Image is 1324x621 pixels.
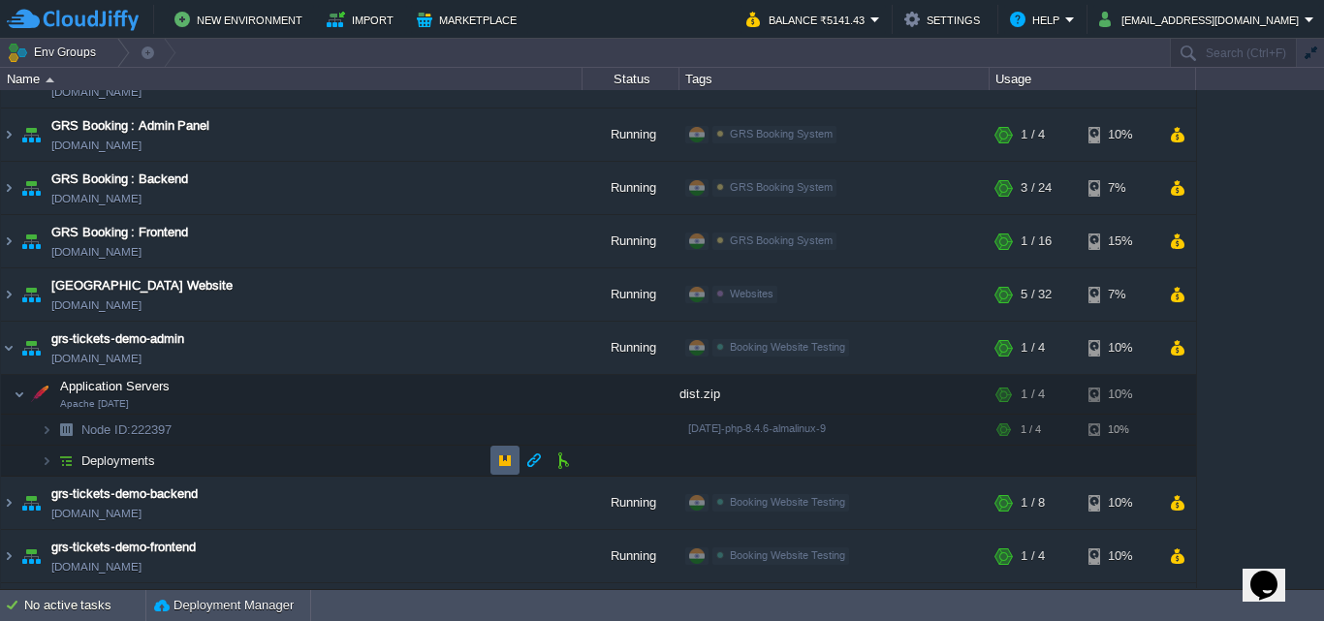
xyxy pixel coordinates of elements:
img: AMDAwAAAACH5BAEAAAAALAAAAAABAAEAAAICRAEAOw== [46,78,54,82]
img: AMDAwAAAACH5BAEAAAAALAAAAAABAAEAAAICRAEAOw== [41,415,52,445]
span: Websites [730,288,773,299]
span: GRS Booking System [730,128,833,140]
span: [DOMAIN_NAME] [51,82,142,102]
img: AMDAwAAAACH5BAEAAAAALAAAAAABAAEAAAICRAEAOw== [1,322,16,374]
img: AMDAwAAAACH5BAEAAAAALAAAAAABAAEAAAICRAEAOw== [52,415,79,445]
a: [DOMAIN_NAME] [51,136,142,155]
button: Import [327,8,399,31]
span: Booking Website Testing [730,341,845,353]
a: [DOMAIN_NAME] [51,504,142,523]
img: AMDAwAAAACH5BAEAAAAALAAAAAABAAEAAAICRAEAOw== [17,162,45,214]
img: AMDAwAAAACH5BAEAAAAALAAAAAABAAEAAAICRAEAOw== [1,215,16,267]
img: AMDAwAAAACH5BAEAAAAALAAAAAABAAEAAAICRAEAOw== [1,268,16,321]
img: AMDAwAAAACH5BAEAAAAALAAAAAABAAEAAAICRAEAOw== [17,477,45,529]
iframe: chat widget [1243,543,1305,602]
div: 1 / 16 [1021,215,1052,267]
div: 10% [1088,477,1151,529]
a: [DOMAIN_NAME] [51,242,142,262]
img: AMDAwAAAACH5BAEAAAAALAAAAAABAAEAAAICRAEAOw== [1,477,16,529]
div: 7% [1088,268,1151,321]
div: Running [583,268,679,321]
div: Tags [680,68,989,90]
div: 3 / 24 [1021,162,1052,214]
a: Application ServersApache [DATE] [58,379,173,393]
div: 10% [1088,415,1151,445]
div: 1 / 4 [1021,109,1045,161]
span: Booking Website Testing [730,549,845,561]
div: Usage [991,68,1195,90]
div: 1 / 4 [1021,322,1045,374]
img: CloudJiffy [7,8,139,32]
div: 1 / 8 [1021,477,1045,529]
img: AMDAwAAAACH5BAEAAAAALAAAAAABAAEAAAICRAEAOw== [41,446,52,476]
a: GRS Booking : Backend [51,170,188,189]
div: 1 / 4 [1021,530,1045,582]
div: Name [2,68,582,90]
div: Running [583,477,679,529]
button: Balance ₹5141.43 [746,8,870,31]
a: [DOMAIN_NAME] [51,295,142,315]
a: GRS Booking : Admin Panel [51,116,209,136]
button: Env Groups [7,39,103,66]
img: AMDAwAAAACH5BAEAAAAALAAAAAABAAEAAAICRAEAOw== [17,268,45,321]
a: Node ID:222397 [79,421,174,438]
a: Deployments [79,452,158,469]
button: New Environment [174,8,308,31]
div: 10% [1088,375,1151,414]
img: AMDAwAAAACH5BAEAAAAALAAAAAABAAEAAAICRAEAOw== [1,109,16,161]
div: Running [583,530,679,582]
span: GRS Booking System [730,234,833,246]
div: 10% [1088,530,1151,582]
div: Running [583,162,679,214]
a: grs-tickets-demo-backend [51,484,198,504]
span: Application Servers [58,378,173,394]
div: 10% [1088,322,1151,374]
div: 15% [1088,215,1151,267]
button: Marketplace [417,8,522,31]
span: Apache [DATE] [60,398,129,410]
a: grs-tickets-demo-admin [51,329,184,349]
span: [DATE]-php-8.4.6-almalinux-9 [688,422,826,434]
span: 222397 [79,421,174,438]
div: Running [583,109,679,161]
a: grs-tickets-demo-frontend [51,538,196,557]
button: [EMAIL_ADDRESS][DOMAIN_NAME] [1099,8,1305,31]
img: AMDAwAAAACH5BAEAAAAALAAAAAABAAEAAAICRAEAOw== [17,530,45,582]
img: AMDAwAAAACH5BAEAAAAALAAAAAABAAEAAAICRAEAOw== [14,375,25,414]
div: No active tasks [24,590,145,621]
div: Running [583,322,679,374]
img: AMDAwAAAACH5BAEAAAAALAAAAAABAAEAAAICRAEAOw== [17,215,45,267]
div: 1 / 4 [1021,415,1041,445]
div: Status [583,68,678,90]
img: AMDAwAAAACH5BAEAAAAALAAAAAABAAEAAAICRAEAOw== [1,162,16,214]
div: dist.zip [679,375,990,414]
div: Running [583,215,679,267]
div: 10% [1088,109,1151,161]
div: 1 / 4 [1021,375,1045,414]
span: GRS Booking System [730,181,833,193]
a: [GEOGRAPHIC_DATA] Website [51,276,233,295]
span: Node ID: [81,422,131,437]
div: 7% [1088,162,1151,214]
img: AMDAwAAAACH5BAEAAAAALAAAAAABAAEAAAICRAEAOw== [26,375,53,414]
a: [DOMAIN_NAME] [51,557,142,576]
img: AMDAwAAAACH5BAEAAAAALAAAAAABAAEAAAICRAEAOw== [17,109,45,161]
span: Booking Website Testing [730,496,845,508]
a: GRS Booking : Frontend [51,223,188,242]
button: Help [1010,8,1065,31]
button: Settings [904,8,986,31]
img: AMDAwAAAACH5BAEAAAAALAAAAAABAAEAAAICRAEAOw== [52,446,79,476]
img: AMDAwAAAACH5BAEAAAAALAAAAAABAAEAAAICRAEAOw== [1,530,16,582]
div: 5 / 32 [1021,268,1052,321]
button: Deployment Manager [154,596,294,615]
img: AMDAwAAAACH5BAEAAAAALAAAAAABAAEAAAICRAEAOw== [17,322,45,374]
a: [DOMAIN_NAME] [51,189,142,208]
